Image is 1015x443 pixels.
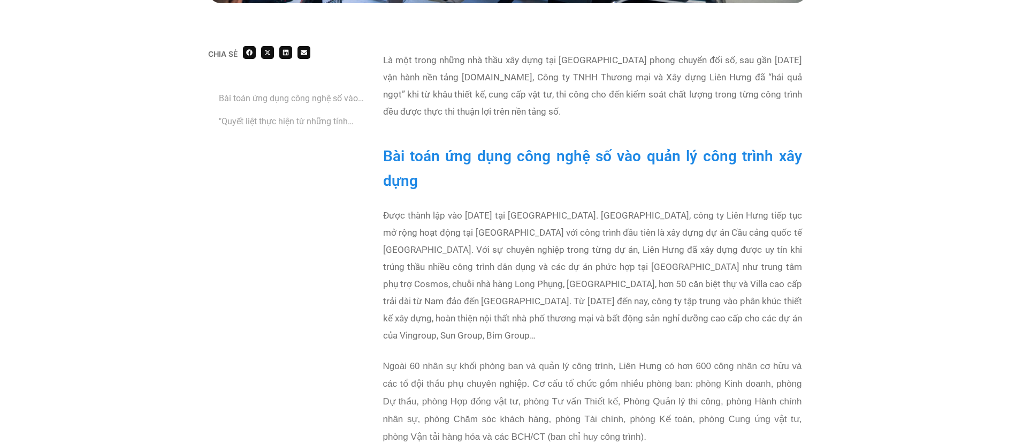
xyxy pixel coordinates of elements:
a: Bài toán ứng dụng công nghệ số vào quản lý công trình xây dựng [219,92,367,105]
b: Là một trong những nhà thầu xây dựng tại [GEOGRAPHIC_DATA] phong chuyển đổi số, sau gần [DATE] vậ... [383,55,802,117]
div: Share on linkedin [279,46,292,59]
div: Share on email [297,46,310,59]
p: Được thành lập vào [DATE] tại [GEOGRAPHIC_DATA]. [GEOGRAPHIC_DATA], công ty Liên Hưng tiếp tục mở... [383,207,802,344]
div: Share on x-twitter [261,46,274,59]
div: Share on facebook [243,46,256,59]
h2: Bài toán ứng dụng công nghệ số vào quản lý công trình xây dựng [383,144,802,193]
a: "Quyết liệt thực hiện từ những tính năng đơn giản nhất" [219,115,367,128]
div: Chia sẻ [208,50,238,58]
span: Ngoài 60 nhân sự khối phòng ban và quản lý công trình, Liên Hưng có hơn 600 công nhân cơ hữu và c... [383,361,802,442]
